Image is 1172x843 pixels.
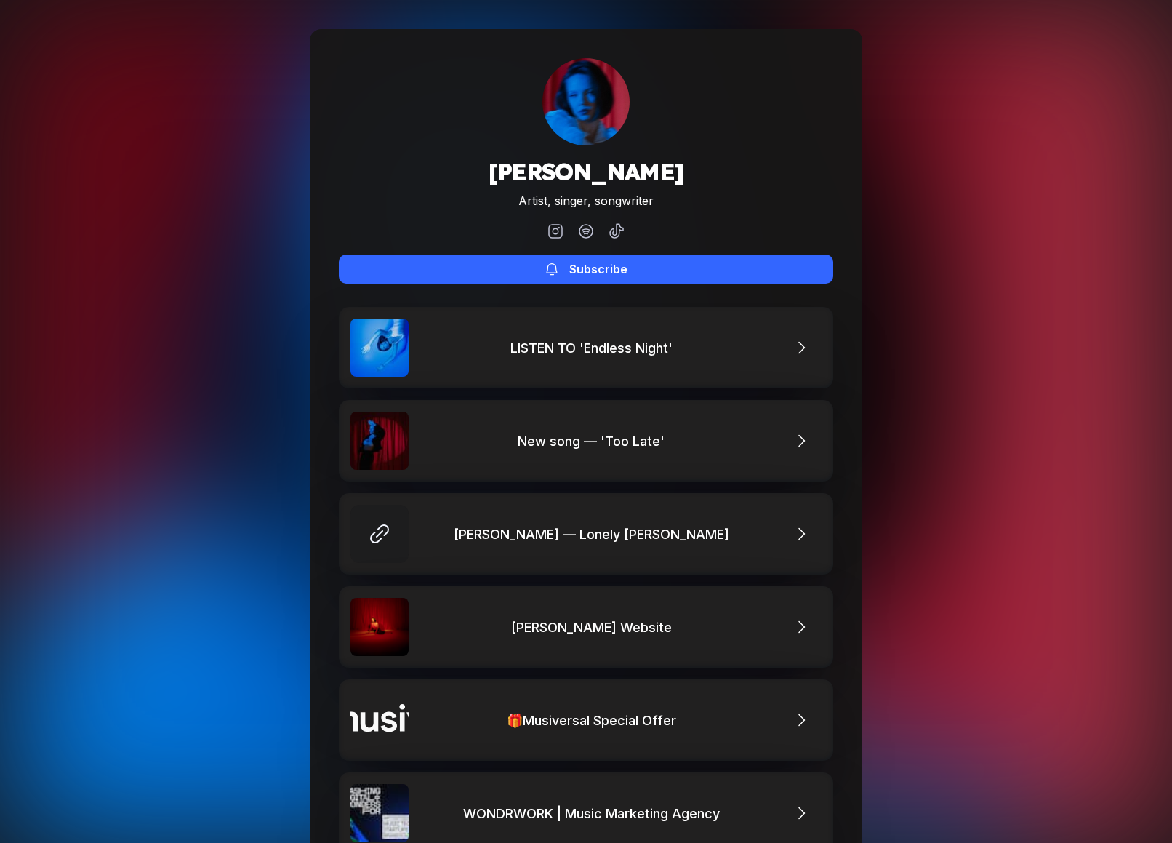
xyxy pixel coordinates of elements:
img: WONDRWORK | Music Marketing Agency [350,784,409,842]
a: Eli Verano Website[PERSON_NAME] Website [339,586,833,668]
div: WONDRWORK | Music Marketing Agency [463,806,727,821]
img: 160x160 [542,58,630,145]
div: 🎁Musiversal Special Offer [507,713,683,728]
div: New song — 'Too Late' [518,434,672,449]
img: 🎁Musiversal Special Offer [350,691,409,749]
div: Eli Verano [542,58,630,145]
div: Subscribe [569,262,627,276]
img: Eli Verano Website [350,598,409,656]
img: LISTEN TO 'Endless Night' [350,319,409,377]
h1: [PERSON_NAME] [488,157,683,186]
div: LISTEN TO 'Endless Night' [510,340,680,356]
img: New song — 'Too Late' [350,412,409,470]
a: LISTEN TO 'Endless Night'LISTEN TO 'Endless Night' [339,307,833,388]
div: [PERSON_NAME] — Lonely [PERSON_NAME] [454,527,736,542]
div: [PERSON_NAME] Website [511,620,679,635]
a: 🎁Musiversal Special Offer🎁Musiversal Special Offer [339,679,833,761]
button: Subscribe [339,255,833,284]
a: New song — 'Too Late'New song — 'Too Late' [339,400,833,482]
a: [PERSON_NAME] — Lonely [PERSON_NAME] [339,493,833,575]
div: Artist, singer, songwriter [488,193,683,208]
